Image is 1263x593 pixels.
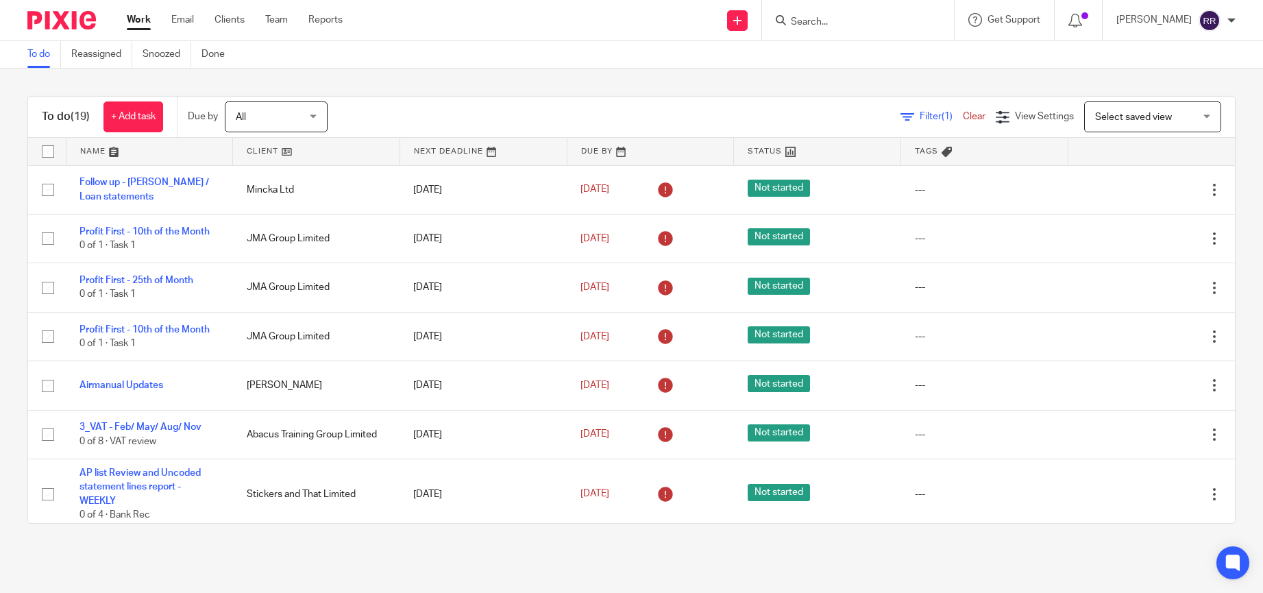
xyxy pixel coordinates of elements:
span: View Settings [1015,112,1074,121]
span: Not started [748,424,810,441]
span: [DATE] [580,489,609,499]
td: [DATE] [400,410,567,459]
img: Pixie [27,11,96,29]
input: Search [789,16,913,29]
span: [DATE] [580,380,609,390]
span: [DATE] [580,282,609,292]
td: Mincka Ltd [233,165,400,214]
div: --- [915,330,1055,343]
h1: To do [42,110,90,124]
span: [DATE] [580,430,609,439]
td: [DATE] [400,214,567,263]
div: --- [915,232,1055,245]
a: Done [201,41,235,68]
a: Clients [214,13,245,27]
td: [PERSON_NAME] [233,361,400,410]
img: svg%3E [1199,10,1221,32]
span: All [236,112,246,122]
a: Team [265,13,288,27]
p: [PERSON_NAME] [1116,13,1192,27]
div: --- [915,280,1055,294]
a: Reassigned [71,41,132,68]
span: Not started [748,375,810,392]
a: Work [127,13,151,27]
span: 0 of 1 · Task 1 [79,339,136,348]
span: 0 of 1 · Task 1 [79,290,136,300]
a: Reports [308,13,343,27]
span: (19) [71,111,90,122]
a: Snoozed [143,41,191,68]
span: Filter [920,112,963,121]
td: JMA Group Limited [233,312,400,361]
a: Profit First - 10th of the Month [79,227,210,237]
div: --- [915,428,1055,441]
td: [DATE] [400,459,567,530]
a: Profit First - 25th of Month [79,276,193,285]
a: To do [27,41,61,68]
td: [DATE] [400,165,567,214]
div: --- [915,487,1055,501]
a: + Add task [103,101,163,132]
span: [DATE] [580,185,609,195]
a: Email [171,13,194,27]
a: Profit First - 10th of the Month [79,325,210,335]
span: [DATE] [580,332,609,341]
span: Not started [748,484,810,501]
span: Not started [748,180,810,197]
a: Airmanual Updates [79,380,163,390]
td: Abacus Training Group Limited [233,410,400,459]
span: Not started [748,326,810,343]
span: Select saved view [1095,112,1172,122]
td: Stickers and That Limited [233,459,400,530]
span: Not started [748,228,810,245]
td: [DATE] [400,361,567,410]
a: Follow up - [PERSON_NAME] / Loan statements [79,178,209,201]
td: [DATE] [400,312,567,361]
td: [DATE] [400,263,567,312]
span: (1) [942,112,953,121]
span: 0 of 1 · Task 1 [79,241,136,250]
p: Due by [188,110,218,123]
div: --- [915,378,1055,392]
span: [DATE] [580,234,609,243]
td: JMA Group Limited [233,263,400,312]
a: AP list Review and Uncoded statement lines report - WEEKLY [79,468,201,506]
span: Get Support [988,15,1040,25]
a: 3_VAT - Feb/ May/ Aug/ Nov [79,422,201,432]
div: --- [915,183,1055,197]
a: Clear [963,112,985,121]
span: Tags [915,147,938,155]
span: Not started [748,278,810,295]
span: 0 of 4 · Bank Rec [79,510,150,520]
span: 0 of 8 · VAT review [79,437,156,446]
td: JMA Group Limited [233,214,400,263]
